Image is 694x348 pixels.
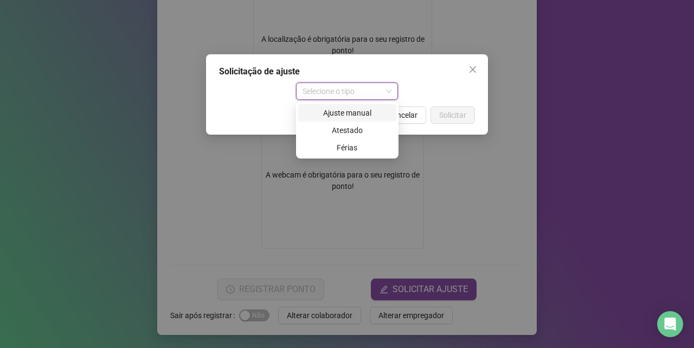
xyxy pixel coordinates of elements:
div: Solicitação de ajuste [219,65,475,78]
div: Férias [305,142,390,154]
div: Ajuste manual [305,107,390,119]
button: Close [464,61,481,78]
button: Solicitar [430,106,475,124]
span: Cancelar [388,109,417,121]
div: Atestado [298,122,396,139]
span: close [468,65,477,74]
div: Ajuste manual [298,104,396,122]
span: Selecione o tipo [303,83,392,99]
div: Atestado [305,124,390,136]
div: Férias [298,139,396,156]
div: Open Intercom Messenger [657,311,683,337]
button: Cancelar [379,106,426,124]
